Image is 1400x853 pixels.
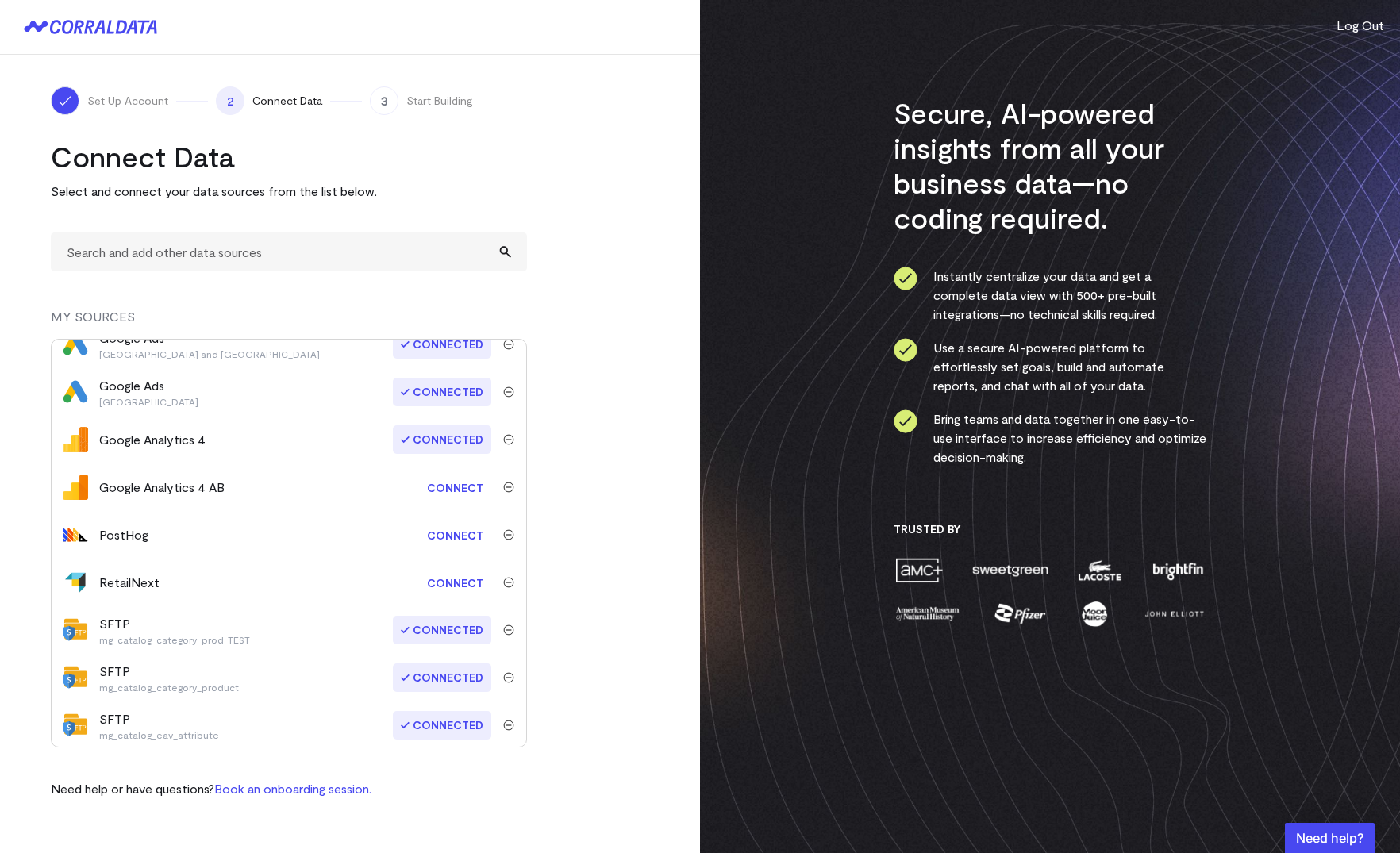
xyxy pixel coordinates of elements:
img: sweetgreen-1d1fb32c.png [971,556,1050,584]
p: mg_catalog_category_prod_TEST [99,633,250,646]
div: SFTP [99,709,219,741]
img: amc-0b11a8f1.png [894,556,944,584]
button: Log Out [1337,16,1384,35]
span: Start Building [406,93,473,109]
div: Google Ads [99,376,198,408]
h3: Secure, AI-powered insights from all your business data—no coding required. [894,95,1207,235]
a: Connect [419,568,491,597]
img: google_ads-c8121f33.png [63,332,88,357]
img: retailnext-a9c6492f.svg [63,570,88,595]
p: Select and connect your data sources from the list below. [51,182,527,201]
a: Connect [419,521,491,550]
li: Instantly centralize your data and get a complete data view with 500+ pre-built integrations—no t... [894,267,1207,324]
div: RetailNext [99,573,160,592]
div: PostHog [99,525,148,544]
span: Connected [393,378,491,406]
h2: Connect Data [51,139,527,174]
div: SFTP [99,614,250,646]
img: google_ads-c8121f33.png [63,379,88,405]
img: trash-40e54a27.svg [503,386,514,398]
img: trash-40e54a27.svg [503,434,514,445]
span: Connected [393,330,491,359]
span: 2 [216,86,244,115]
li: Use a secure AI-powered platform to effortlessly set goals, build and automate reports, and chat ... [894,338,1207,395]
li: Bring teams and data together in one easy-to-use interface to increase efficiency and optimize de... [894,409,1207,467]
img: posthog-464a3171.svg [63,522,88,548]
img: ico-check-circle-4b19435c.svg [894,338,917,362]
a: Book an onboarding session. [214,781,371,796]
p: mg_catalog_category_product [99,681,239,694]
span: Connected [393,663,491,692]
input: Search and add other data sources [51,232,527,271]
div: Google Analytics 4 [99,430,206,449]
img: google_analytics_4-4ee20295.svg [63,427,88,452]
img: trash-40e54a27.svg [503,672,514,683]
img: trash-40e54a27.svg [503,482,514,493]
img: trash-40e54a27.svg [503,624,514,636]
a: Connect [419,473,491,502]
img: sftp-bbd9679b.svg [63,617,88,643]
span: Connected [393,616,491,644]
img: ico-check-white-5ff98cb1.svg [57,93,73,109]
img: ico-check-circle-4b19435c.svg [894,409,917,433]
img: trash-40e54a27.svg [503,339,514,350]
div: Google Ads [99,329,320,360]
span: Set Up Account [87,93,168,109]
img: ico-check-circle-4b19435c.svg [894,267,917,290]
p: Need help or have questions? [51,779,371,798]
img: amnh-5afada46.png [894,600,962,628]
h3: Trusted By [894,522,1207,536]
img: google_analytics_4-fc05114a.png [63,475,88,500]
div: SFTP [99,662,239,694]
p: mg_catalog_eav_attribute [99,728,219,741]
img: sftp-bbd9679b.svg [63,713,88,738]
span: 3 [370,86,398,115]
p: [GEOGRAPHIC_DATA] [99,395,198,408]
img: brightfin-a251e171.png [1149,556,1206,584]
img: sftp-bbd9679b.svg [63,665,88,690]
div: MY SOURCES [51,307,527,339]
span: Connect Data [252,93,322,109]
div: Google Analytics 4 AB [99,478,225,497]
img: trash-40e54a27.svg [503,577,514,588]
p: [GEOGRAPHIC_DATA] and [GEOGRAPHIC_DATA] [99,348,320,360]
img: moon-juice-c312e729.png [1079,600,1110,628]
span: Connected [393,425,491,454]
img: pfizer-e137f5fc.png [993,600,1048,628]
span: Connected [393,711,491,740]
img: trash-40e54a27.svg [503,529,514,540]
img: trash-40e54a27.svg [503,720,514,731]
img: john-elliott-25751c40.png [1142,600,1206,628]
img: lacoste-7a6b0538.png [1076,556,1123,584]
